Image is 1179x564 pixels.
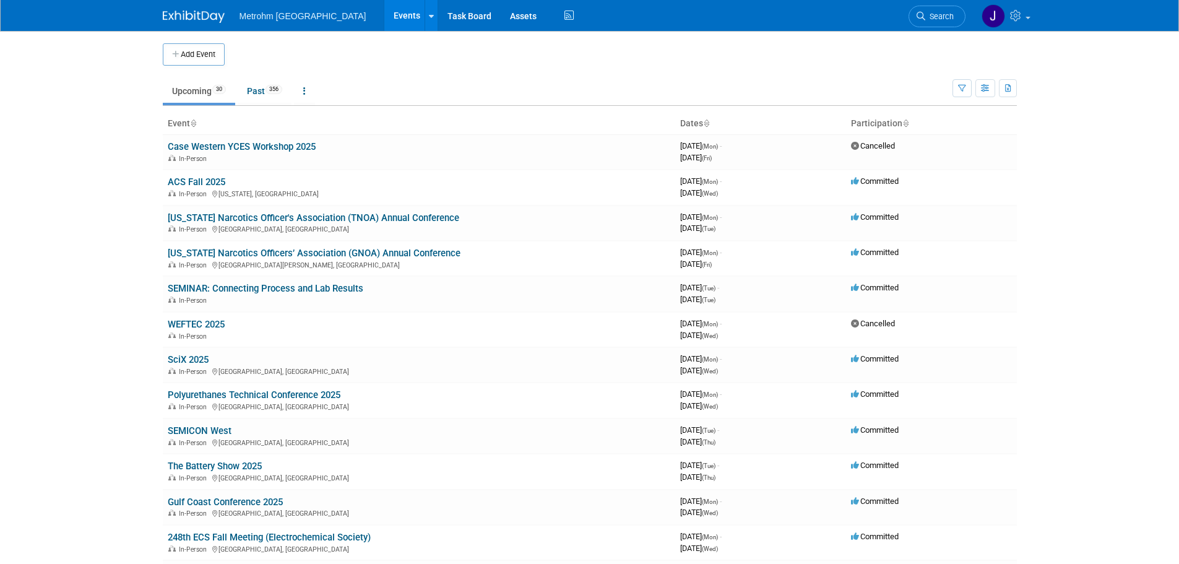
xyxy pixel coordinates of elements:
[851,319,895,328] span: Cancelled
[846,113,1017,134] th: Participation
[680,425,719,435] span: [DATE]
[179,510,210,518] span: In-Person
[702,321,718,328] span: (Mon)
[702,391,718,398] span: (Mon)
[168,544,670,553] div: [GEOGRAPHIC_DATA], [GEOGRAPHIC_DATA]
[702,545,718,552] span: (Wed)
[168,225,176,232] img: In-Person Event
[851,283,899,292] span: Committed
[168,248,460,259] a: [US_STATE] Narcotics Officers’ Association (GNOA) Annual Conference
[168,354,209,365] a: SciX 2025
[179,155,210,163] span: In-Person
[702,190,718,197] span: (Wed)
[702,427,715,434] span: (Tue)
[179,190,210,198] span: In-Person
[680,283,719,292] span: [DATE]
[680,259,712,269] span: [DATE]
[168,508,670,518] div: [GEOGRAPHIC_DATA], [GEOGRAPHIC_DATA]
[702,474,715,481] span: (Thu)
[680,153,712,162] span: [DATE]
[702,534,718,540] span: (Mon)
[168,283,363,294] a: SEMINAR: Connecting Process and Lab Results
[675,113,846,134] th: Dates
[168,403,176,409] img: In-Person Event
[680,401,718,410] span: [DATE]
[702,214,718,221] span: (Mon)
[702,297,715,303] span: (Tue)
[720,389,722,399] span: -
[702,285,715,292] span: (Tue)
[680,532,722,541] span: [DATE]
[240,11,366,21] span: Metrohm [GEOGRAPHIC_DATA]
[720,212,722,222] span: -
[168,188,670,198] div: [US_STATE], [GEOGRAPHIC_DATA]
[168,319,225,330] a: WEFTEC 2025
[179,261,210,269] span: In-Person
[702,356,718,363] span: (Mon)
[179,439,210,447] span: In-Person
[168,259,670,269] div: [GEOGRAPHIC_DATA][PERSON_NAME], [GEOGRAPHIC_DATA]
[680,461,719,470] span: [DATE]
[720,248,722,257] span: -
[168,190,176,196] img: In-Person Event
[680,319,722,328] span: [DATE]
[720,532,722,541] span: -
[702,155,712,162] span: (Fri)
[168,176,225,188] a: ACS Fall 2025
[680,544,718,553] span: [DATE]
[680,295,715,304] span: [DATE]
[168,425,231,436] a: SEMICON West
[902,118,909,128] a: Sort by Participation Type
[168,261,176,267] img: In-Person Event
[680,472,715,482] span: [DATE]
[163,113,675,134] th: Event
[680,141,722,150] span: [DATE]
[925,12,954,21] span: Search
[168,155,176,161] img: In-Person Event
[212,85,226,94] span: 30
[168,366,670,376] div: [GEOGRAPHIC_DATA], [GEOGRAPHIC_DATA]
[851,532,899,541] span: Committed
[702,225,715,232] span: (Tue)
[168,461,262,472] a: The Battery Show 2025
[702,510,718,516] span: (Wed)
[851,389,899,399] span: Committed
[680,248,722,257] span: [DATE]
[702,143,718,150] span: (Mon)
[168,212,459,223] a: [US_STATE] Narcotics Officer's Association (TNOA) Annual Conference
[909,6,965,27] a: Search
[702,332,718,339] span: (Wed)
[179,332,210,341] span: In-Person
[168,332,176,339] img: In-Person Event
[982,4,1005,28] img: Joanne Yam
[179,403,210,411] span: In-Person
[168,510,176,516] img: In-Person Event
[851,425,899,435] span: Committed
[163,43,225,66] button: Add Event
[238,79,292,103] a: Past356
[680,212,722,222] span: [DATE]
[851,212,899,222] span: Committed
[720,497,722,506] span: -
[851,461,899,470] span: Committed
[680,437,715,446] span: [DATE]
[163,11,225,23] img: ExhibitDay
[702,368,718,375] span: (Wed)
[179,545,210,553] span: In-Person
[168,368,176,374] img: In-Person Event
[168,474,176,480] img: In-Person Event
[851,248,899,257] span: Committed
[702,403,718,410] span: (Wed)
[702,178,718,185] span: (Mon)
[168,545,176,552] img: In-Person Event
[168,223,670,233] div: [GEOGRAPHIC_DATA], [GEOGRAPHIC_DATA]
[703,118,709,128] a: Sort by Start Date
[680,389,722,399] span: [DATE]
[680,331,718,340] span: [DATE]
[720,354,722,363] span: -
[720,141,722,150] span: -
[266,85,282,94] span: 356
[168,532,371,543] a: 248th ECS Fall Meeting (Electrochemical Society)
[680,508,718,517] span: [DATE]
[720,319,722,328] span: -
